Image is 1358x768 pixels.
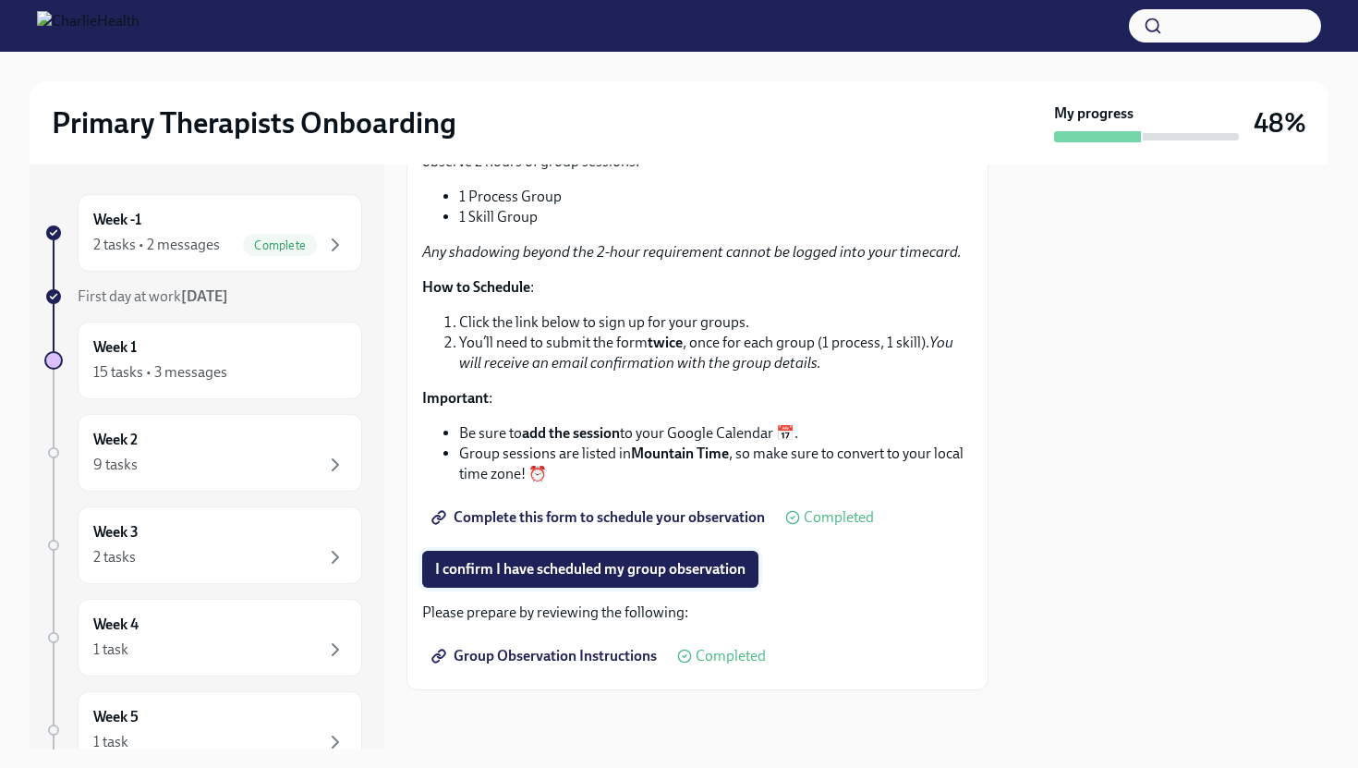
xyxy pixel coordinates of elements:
span: Complete [243,238,317,252]
em: Any shadowing beyond the 2-hour requirement cannot be logged into your timecard. [422,243,962,261]
h6: Week 2 [93,430,138,450]
li: 1 Process Group [459,187,973,207]
strong: add the session [522,424,620,442]
a: Week -12 tasks • 2 messagesComplete [44,194,362,272]
strong: My progress [1054,104,1134,124]
span: First day at work [78,287,228,305]
span: I confirm I have scheduled my group observation [435,560,746,579]
h6: Week 4 [93,615,139,635]
img: CharlieHealth [37,11,139,41]
h6: Week 3 [93,522,139,542]
a: Week 29 tasks [44,414,362,492]
p: Please prepare by reviewing the following: [422,603,973,623]
a: First day at work[DATE] [44,286,362,307]
strong: Important [422,389,489,407]
strong: Mountain Time [631,445,729,462]
div: 2 tasks [93,547,136,567]
a: Group Observation Instructions [422,638,670,675]
h6: Week 1 [93,337,137,358]
span: Completed [804,510,874,525]
strong: [DATE] [181,287,228,305]
h2: Primary Therapists Onboarding [52,104,456,141]
div: 2 tasks • 2 messages [93,235,220,255]
button: I confirm I have scheduled my group observation [422,551,758,588]
a: Week 32 tasks [44,506,362,584]
h3: 48% [1254,106,1306,140]
div: 1 task [93,732,128,752]
a: Complete this form to schedule your observation [422,499,778,536]
div: 1 task [93,640,128,660]
div: 9 tasks [93,455,138,475]
span: Group Observation Instructions [435,647,657,665]
p: : [422,277,973,298]
a: Week 115 tasks • 3 messages [44,322,362,399]
h6: Week 5 [93,707,139,727]
li: 1 Skill Group [459,207,973,227]
p: : [422,388,973,408]
span: Complete this form to schedule your observation [435,508,765,527]
a: Week 41 task [44,599,362,677]
strong: twice [648,334,683,351]
li: Click the link below to sign up for your groups. [459,312,973,333]
li: Group sessions are listed in , so make sure to convert to your local time zone! ⏰ [459,444,973,484]
strong: How to Schedule [422,278,530,296]
div: 15 tasks • 3 messages [93,362,227,383]
li: You’ll need to submit the form , once for each group (1 process, 1 skill). [459,333,973,373]
li: Be sure to to your Google Calendar 📅. [459,423,973,444]
span: Completed [696,649,766,664]
h6: Week -1 [93,210,141,230]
